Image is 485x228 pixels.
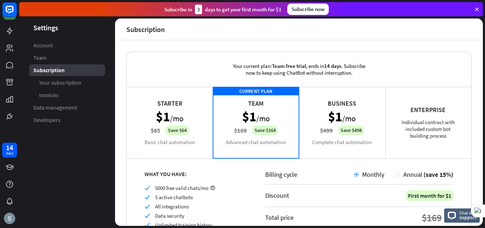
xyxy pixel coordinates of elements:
[155,212,184,219] span: Data security
[39,91,59,99] span: Invoices
[29,102,105,113] a: Data management
[403,170,423,179] span: Annual
[145,222,150,228] i: check
[39,79,81,86] span: Your subscription
[155,194,193,201] span: 5 active chatbots
[424,170,453,179] span: (save 15%)
[443,211,453,224] div: $1
[223,52,375,87] div: Your current plan: , ends in . Subscribe now to keep using ChatBot without interruption.
[33,116,60,124] span: Developers
[422,211,442,224] div: $169
[324,63,341,69] span: 14 days
[195,5,202,14] div: 3
[126,25,165,33] div: Subscription
[362,170,384,179] span: Monthly
[29,52,105,64] a: Team
[29,89,105,101] a: Invoices
[265,170,354,179] div: Billing cycle
[33,42,53,49] span: Account
[6,3,27,24] button: Open LiveChat chat widget
[265,191,289,200] div: Discount
[145,213,150,218] i: check
[29,114,105,126] a: Developers
[2,143,17,158] a: 14 days
[145,204,150,209] i: check
[29,39,105,51] a: Account
[29,77,105,89] a: Your subscription
[33,104,77,111] span: Data management
[145,170,247,177] div: WHAT YOU HAVE:
[272,63,306,69] span: Team free trial
[164,5,282,14] div: Subscribe in days to get your first month for $1
[155,185,208,191] span: 5000 free valid chats/mo
[155,203,189,210] span: All integrations
[145,195,150,200] i: check
[459,210,477,216] span: Chat with
[33,67,65,74] span: Subscription
[19,23,115,32] header: Settings
[265,213,294,222] div: Total price
[287,4,329,15] div: Subscribe now
[6,151,13,156] div: days
[459,214,477,221] span: support
[6,144,13,151] div: 14
[145,185,150,191] i: check
[33,54,47,62] span: Team
[406,190,453,201] div: First month for $1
